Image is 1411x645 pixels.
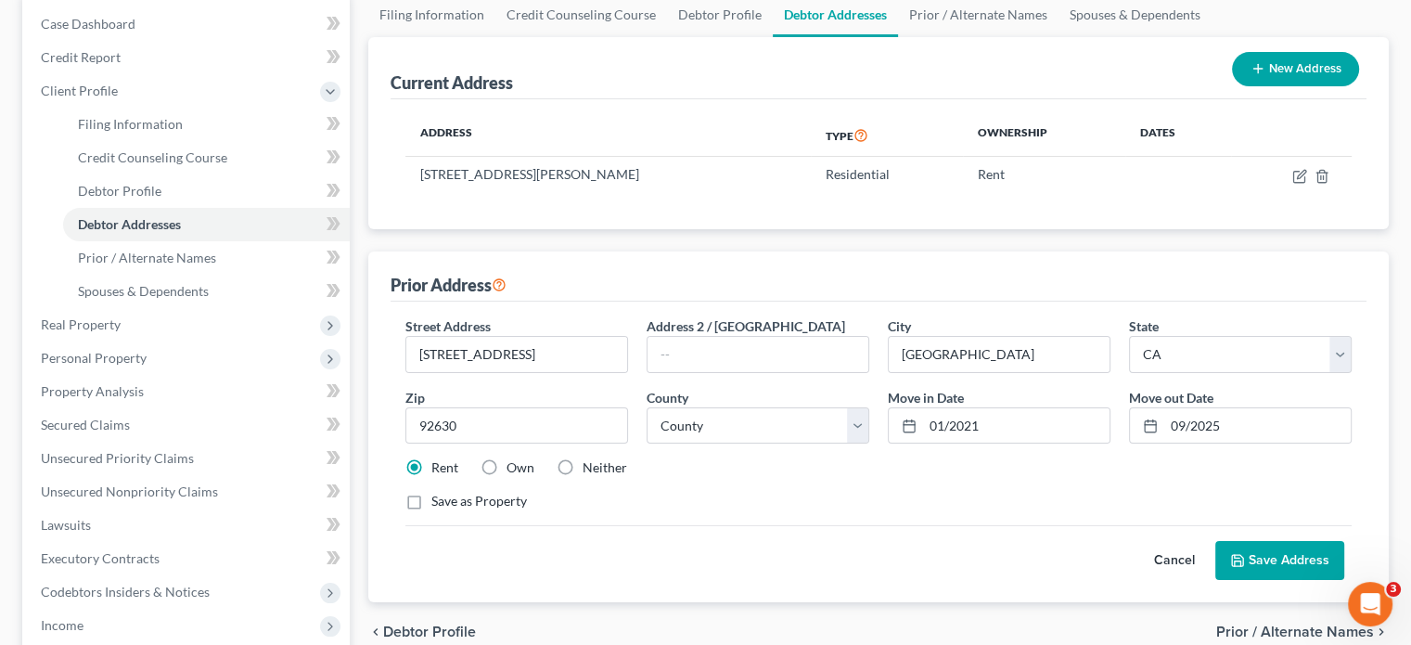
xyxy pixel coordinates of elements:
[41,83,118,98] span: Client Profile
[406,337,627,372] input: Enter street address
[78,250,216,265] span: Prior / Alternate Names
[1386,582,1401,597] span: 3
[41,617,83,633] span: Income
[1374,625,1389,639] i: chevron_right
[41,350,147,366] span: Personal Property
[41,16,135,32] span: Case Dashboard
[405,318,491,334] span: Street Address
[405,407,628,445] input: XXXXX
[405,390,425,406] span: Zip
[963,157,1124,192] td: Rent
[26,408,350,442] a: Secured Claims
[647,390,688,406] span: County
[888,318,911,334] span: City
[811,157,964,192] td: Residential
[1348,582,1392,626] iframe: Intercom live chat
[26,41,350,74] a: Credit Report
[26,542,350,575] a: Executory Contracts
[63,275,350,308] a: Spouses & Dependents
[963,114,1124,157] th: Ownership
[647,316,845,336] label: Address 2 / [GEOGRAPHIC_DATA]
[41,316,121,332] span: Real Property
[1216,625,1374,639] span: Prior / Alternate Names
[431,492,527,510] label: Save as Property
[368,625,383,639] i: chevron_left
[1215,541,1344,580] button: Save Address
[391,274,507,296] div: Prior Address
[78,183,161,199] span: Debtor Profile
[63,141,350,174] a: Credit Counseling Course
[63,241,350,275] a: Prior / Alternate Names
[41,450,194,466] span: Unsecured Priority Claims
[41,49,121,65] span: Credit Report
[431,458,458,477] label: Rent
[507,458,534,477] label: Own
[405,157,811,192] td: [STREET_ADDRESS][PERSON_NAME]
[78,283,209,299] span: Spouses & Dependents
[78,216,181,232] span: Debtor Addresses
[923,408,1110,444] input: MM/YYYY
[1129,390,1213,406] span: Move out Date
[26,509,350,542] a: Lawsuits
[41,550,160,566] span: Executory Contracts
[63,108,350,141] a: Filing Information
[1125,114,1231,157] th: Dates
[41,417,130,432] span: Secured Claims
[78,149,227,165] span: Credit Counseling Course
[78,116,183,132] span: Filing Information
[63,208,350,241] a: Debtor Addresses
[368,625,476,639] button: chevron_left Debtor Profile
[648,337,868,372] input: --
[41,383,144,399] span: Property Analysis
[888,390,964,406] span: Move in Date
[26,442,350,475] a: Unsecured Priority Claims
[1232,52,1359,86] button: New Address
[889,337,1110,372] input: Enter city...
[405,114,811,157] th: Address
[1216,625,1389,639] button: Prior / Alternate Names chevron_right
[583,458,627,477] label: Neither
[811,114,964,157] th: Type
[41,484,218,499] span: Unsecured Nonpriority Claims
[1129,318,1159,334] span: State
[391,71,513,94] div: Current Address
[41,517,91,533] span: Lawsuits
[1164,408,1351,444] input: MM/YYYY
[26,475,350,509] a: Unsecured Nonpriority Claims
[383,625,476,639] span: Debtor Profile
[1134,542,1215,579] button: Cancel
[26,375,350,408] a: Property Analysis
[41,584,210,600] span: Codebtors Insiders & Notices
[63,174,350,208] a: Debtor Profile
[26,7,350,41] a: Case Dashboard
